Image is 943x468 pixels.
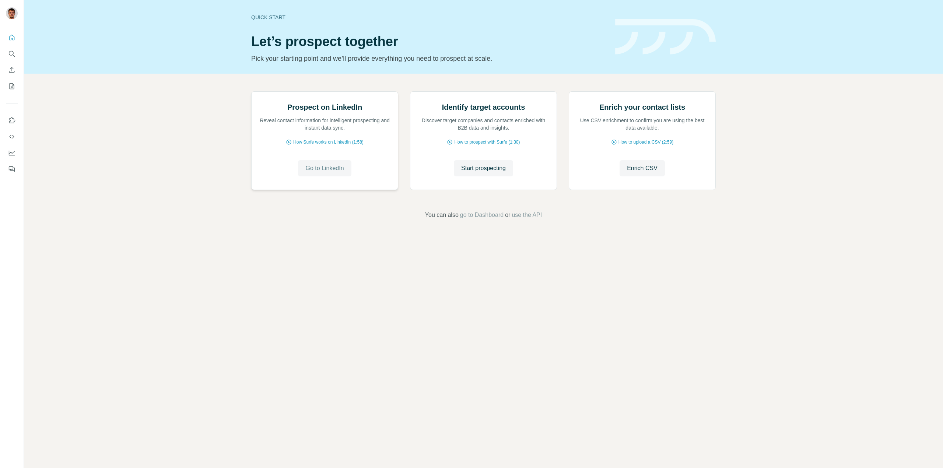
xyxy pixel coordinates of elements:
[6,47,18,60] button: Search
[251,14,606,21] div: Quick start
[425,211,459,219] span: You can also
[627,164,658,173] span: Enrich CSV
[418,117,549,131] p: Discover target companies and contacts enriched with B2B data and insights.
[576,117,708,131] p: Use CSV enrichment to confirm you are using the best data available.
[6,63,18,77] button: Enrich CSV
[6,130,18,143] button: Use Surfe API
[305,164,344,173] span: Go to LinkedIn
[251,53,606,64] p: Pick your starting point and we’ll provide everything you need to prospect at scale.
[618,139,673,145] span: How to upload a CSV (2:59)
[6,80,18,93] button: My lists
[6,146,18,159] button: Dashboard
[251,34,606,49] h1: Let’s prospect together
[461,164,506,173] span: Start prospecting
[505,211,510,219] span: or
[259,117,390,131] p: Reveal contact information for intelligent prospecting and instant data sync.
[287,102,362,112] h2: Prospect on LinkedIn
[620,160,665,176] button: Enrich CSV
[442,102,525,112] h2: Identify target accounts
[599,102,685,112] h2: Enrich your contact lists
[454,160,513,176] button: Start prospecting
[454,139,520,145] span: How to prospect with Surfe (1:30)
[6,162,18,176] button: Feedback
[6,114,18,127] button: Use Surfe on LinkedIn
[512,211,542,219] button: use the API
[293,139,364,145] span: How Surfe works on LinkedIn (1:58)
[6,31,18,44] button: Quick start
[6,7,18,19] img: Avatar
[460,211,504,219] button: go to Dashboard
[298,160,351,176] button: Go to LinkedIn
[615,19,716,55] img: banner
